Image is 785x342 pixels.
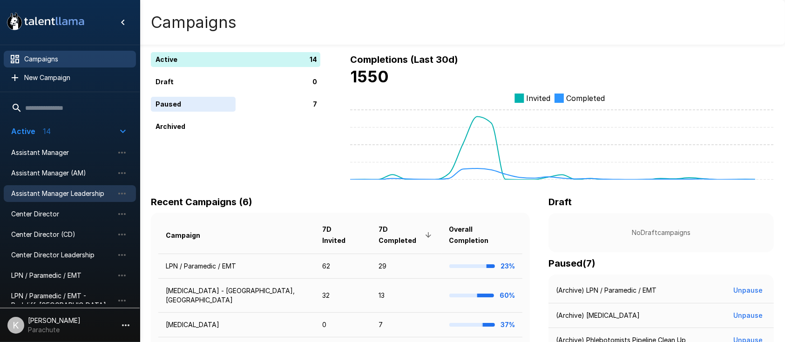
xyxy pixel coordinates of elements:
button: Unpause [730,282,766,299]
h4: Campaigns [151,13,237,32]
span: Campaign [166,230,212,241]
b: 1550 [350,67,389,86]
p: (Archive) [MEDICAL_DATA] [556,311,640,320]
td: [MEDICAL_DATA] [158,313,315,337]
td: 32 [315,279,371,313]
td: LPN / Paramedic / EMT [158,254,315,278]
b: Draft [548,196,572,208]
td: [MEDICAL_DATA] - [GEOGRAPHIC_DATA], [GEOGRAPHIC_DATA] [158,279,315,313]
button: Unpause [730,307,766,324]
b: Paused ( 7 ) [548,258,596,269]
span: Overall Completion [449,224,515,246]
td: 7 [371,313,442,337]
td: 0 [315,313,371,337]
b: 37% [501,321,515,329]
b: Completions (Last 30d) [350,54,458,65]
p: 7 [313,100,317,109]
p: 0 [312,77,317,87]
p: 14 [310,55,317,65]
td: 13 [371,279,442,313]
b: 60% [500,291,515,299]
span: 7D Invited [322,224,364,246]
td: 29 [371,254,442,278]
b: Recent Campaigns (6) [151,196,252,208]
p: (Archive) LPN / Paramedic / EMT [556,286,656,295]
p: No Draft campaigns [563,228,759,237]
b: 23% [501,262,515,270]
td: 62 [315,254,371,278]
span: 7D Completed [379,224,434,246]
